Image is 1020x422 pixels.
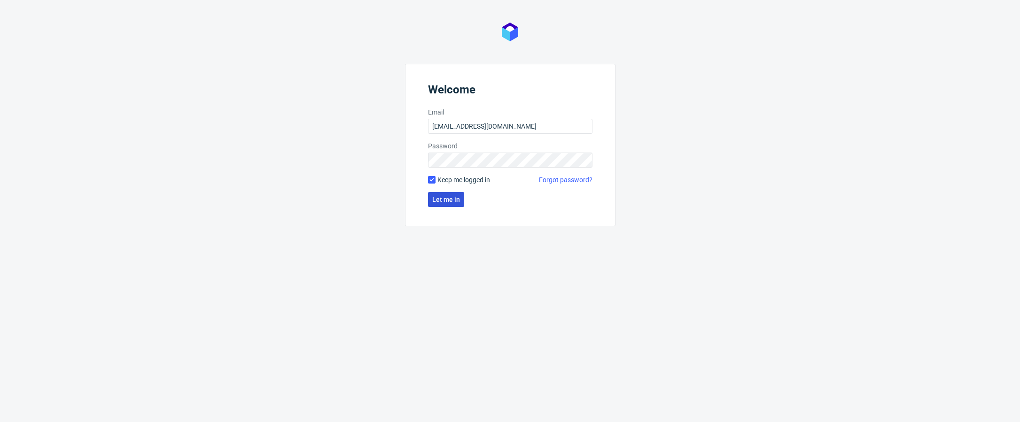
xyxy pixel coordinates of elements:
button: Let me in [428,192,464,207]
span: Let me in [432,196,460,203]
label: Email [428,107,592,117]
a: Forgot password? [539,175,592,184]
label: Password [428,141,592,151]
header: Welcome [428,83,592,100]
span: Keep me logged in [437,175,490,184]
input: you@youremail.com [428,119,592,134]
